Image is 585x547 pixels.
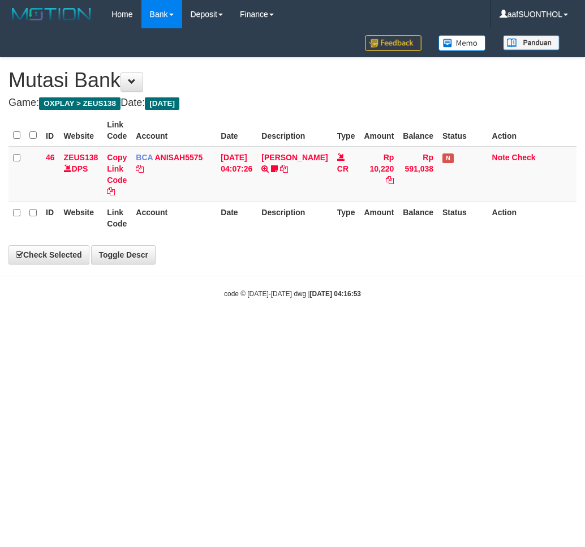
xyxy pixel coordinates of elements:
th: Website [59,114,103,147]
td: DPS [59,147,103,202]
a: Copy Link Code [107,153,127,196]
th: Balance [398,202,438,234]
span: Has Note [442,153,454,163]
img: Button%20Memo.svg [438,35,486,51]
a: [PERSON_NAME] [261,153,328,162]
td: Rp 591,038 [398,147,438,202]
th: Date [216,114,257,147]
h1: Mutasi Bank [8,69,577,92]
th: Link Code [102,114,131,147]
th: Amount [359,114,398,147]
th: Description [257,202,332,234]
img: panduan.png [503,35,560,50]
h4: Game: Date: [8,97,577,109]
img: MOTION_logo.png [8,6,94,23]
th: Description [257,114,332,147]
th: Status [438,202,488,234]
td: Rp 10,220 [359,147,398,202]
img: Feedback.jpg [365,35,421,51]
a: Toggle Descr [91,245,156,264]
th: Amount [359,202,398,234]
a: Check [512,153,536,162]
th: Website [59,202,103,234]
th: Type [333,114,360,147]
th: Balance [398,114,438,147]
th: Date [216,202,257,234]
span: [DATE] [145,97,179,110]
th: Action [488,114,577,147]
a: ANISAH5575 [154,153,203,162]
strong: [DATE] 04:16:53 [310,290,361,298]
th: Account [131,202,216,234]
a: Note [492,153,510,162]
th: ID [41,114,59,147]
th: Action [488,202,577,234]
th: Status [438,114,488,147]
th: ID [41,202,59,234]
a: ZEUS138 [64,153,98,162]
span: 46 [46,153,55,162]
span: OXPLAY > ZEUS138 [39,97,121,110]
th: Account [131,114,216,147]
td: [DATE] 04:07:26 [216,147,257,202]
span: CR [337,164,349,173]
th: Link Code [102,202,131,234]
small: code © [DATE]-[DATE] dwg | [224,290,361,298]
th: Type [333,202,360,234]
a: Check Selected [8,245,89,264]
span: BCA [136,153,153,162]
